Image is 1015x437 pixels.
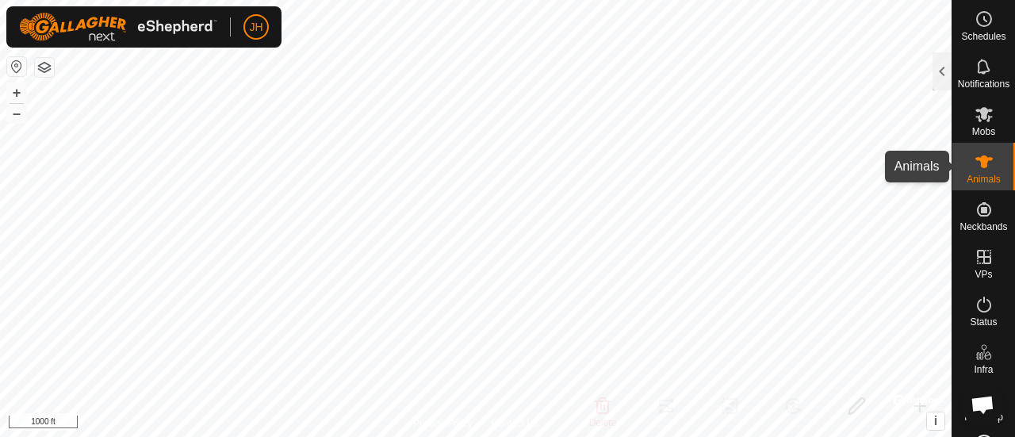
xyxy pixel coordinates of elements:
span: Notifications [958,79,1009,89]
span: Neckbands [959,222,1007,232]
button: Reset Map [7,57,26,76]
a: Privacy Policy [413,416,473,431]
span: Mobs [972,127,995,136]
button: + [7,83,26,102]
span: Schedules [961,32,1005,41]
button: Map Layers [35,58,54,77]
button: i [927,412,944,430]
span: VPs [975,270,992,279]
a: Contact Us [492,416,538,431]
img: Gallagher Logo [19,13,217,41]
span: Animals [967,174,1001,184]
div: Open chat [961,383,1004,426]
span: Status [970,317,997,327]
button: – [7,104,26,123]
span: Infra [974,365,993,374]
span: Heatmap [964,412,1003,422]
span: i [934,414,937,427]
span: JH [249,19,262,36]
